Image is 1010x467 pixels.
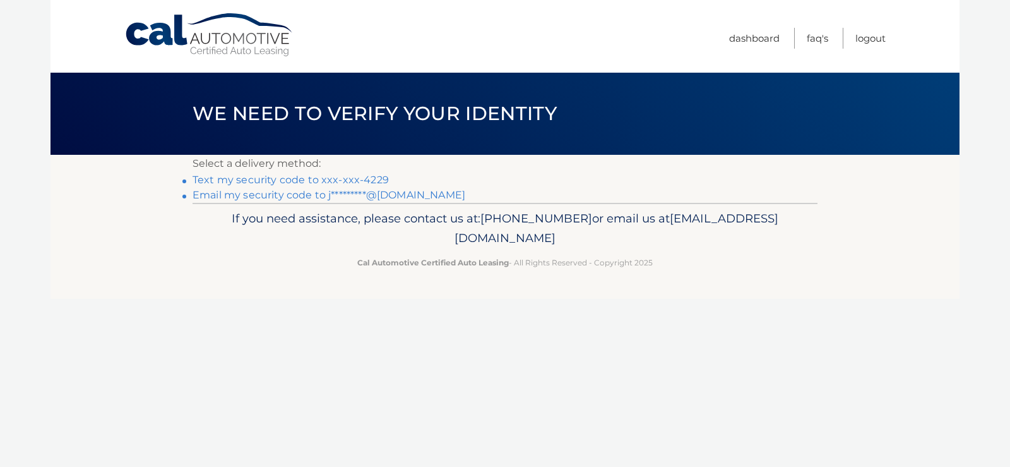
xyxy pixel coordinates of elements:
[357,258,509,267] strong: Cal Automotive Certified Auto Leasing
[193,155,817,173] p: Select a delivery method:
[124,13,295,58] a: Cal Automotive
[193,189,465,201] a: Email my security code to j*********@[DOMAIN_NAME]
[193,102,557,125] span: We need to verify your identity
[480,211,592,226] span: [PHONE_NUMBER]
[201,256,809,269] p: - All Rights Reserved - Copyright 2025
[193,174,389,186] a: Text my security code to xxx-xxx-4229
[201,209,809,249] p: If you need assistance, please contact us at: or email us at
[807,28,828,49] a: FAQ's
[729,28,780,49] a: Dashboard
[855,28,886,49] a: Logout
